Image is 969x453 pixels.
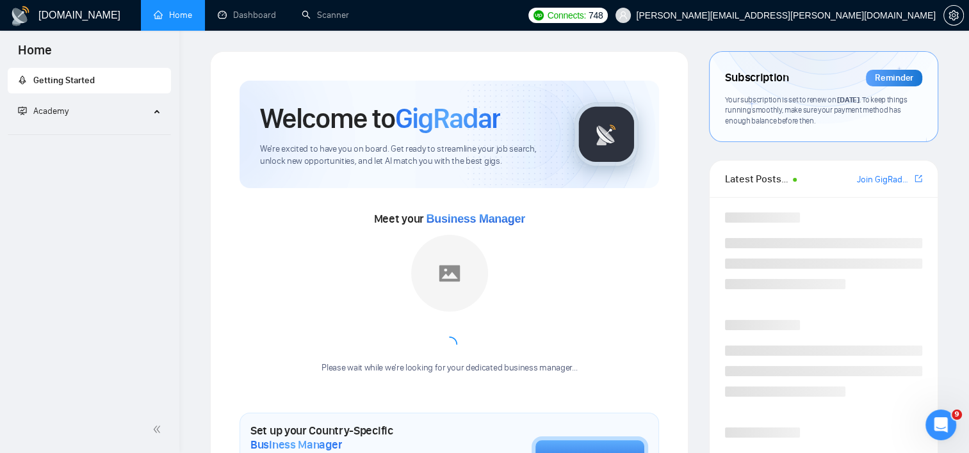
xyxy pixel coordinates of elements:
span: fund-projection-screen [18,106,27,115]
div: Reminder [866,70,922,86]
span: loading [441,336,457,353]
img: placeholder.png [411,235,488,312]
a: setting [943,10,964,20]
span: Business Manager [250,438,342,452]
li: Academy Homepage [8,129,171,138]
iframe: Intercom live chat [925,409,956,440]
span: Your subscription is set to renew on . To keep things running smoothly, make sure your payment me... [725,95,907,125]
span: Home [8,41,62,68]
span: rocket [18,75,27,84]
a: homeHome [154,10,192,20]
span: 748 [589,8,603,22]
div: Please wait while we're looking for your dedicated business manager... [314,362,585,374]
li: Getting Started [8,68,171,93]
span: GigRadar [395,101,500,136]
span: 9 [952,409,962,420]
span: Meet your [374,212,525,226]
span: Academy [33,106,69,116]
span: setting [944,10,963,20]
span: We're excited to have you on board. Get ready to streamline your job search, unlock new opportuni... [260,143,554,168]
a: searchScanner [302,10,349,20]
a: export [915,173,922,185]
span: double-left [152,423,165,436]
span: Business Manager [427,212,525,225]
span: Academy [18,106,69,116]
span: Latest Posts from the GigRadar Community [725,171,789,187]
span: user [619,11,628,20]
img: gigradar-logo.png [574,102,639,166]
a: dashboardDashboard [218,10,276,20]
h1: Set up your Country-Specific [250,424,468,452]
img: logo [10,6,31,26]
img: upwork-logo.png [533,10,544,20]
span: [DATE] [837,95,859,104]
span: Getting Started [33,75,95,86]
a: Join GigRadar Slack Community [856,173,912,187]
span: Subscription [725,67,788,89]
span: export [915,173,922,184]
button: setting [943,5,964,26]
span: Connects: [548,8,586,22]
h1: Welcome to [260,101,500,136]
